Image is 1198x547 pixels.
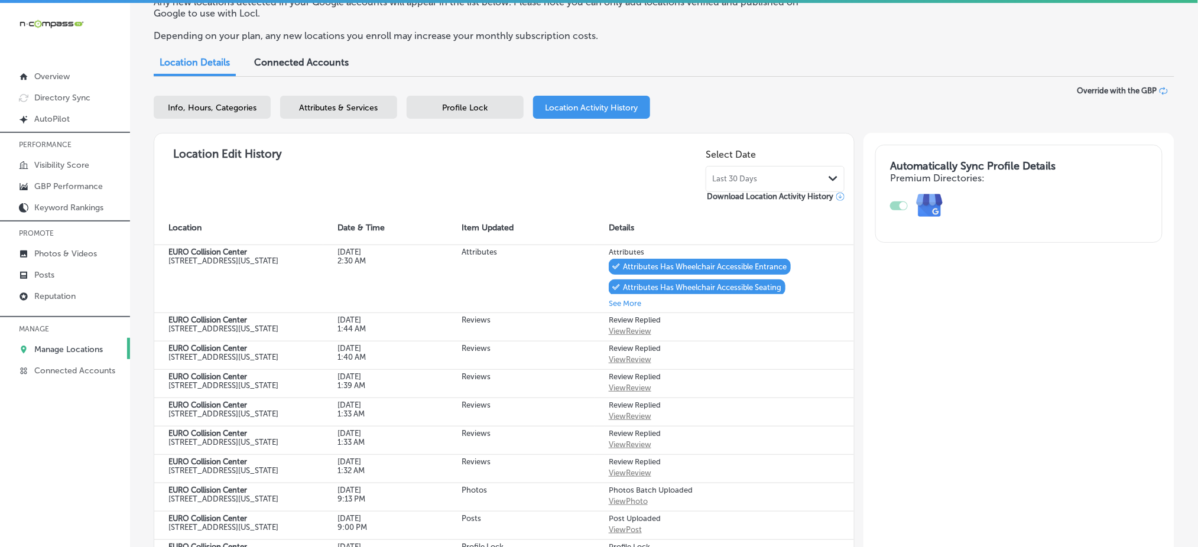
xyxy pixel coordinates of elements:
p: Posts [462,514,557,523]
strong: EURO Collision Center [168,429,247,438]
p: 8536 South Colorado Boulevard, Highlands Ranch, CO 80126, US [168,324,282,333]
img: e7ababfa220611ac49bdb491a11684a6.png [908,184,952,228]
p: EURO Collision Center [168,372,282,381]
p: Directory Sync [34,93,90,103]
p: Reviews [462,457,557,466]
span: Profile Lock [443,103,488,113]
h5: Review Replied [609,344,798,353]
p: Visibility Score [34,160,89,170]
p: 8536 South Colorado Boulevard, Highlands Ranch, CO 80126, US [168,409,282,418]
th: Date & Time [323,211,447,245]
p: 8536 South Colorado Boulevard, Highlands Ranch, CO 80126, US [168,353,282,362]
p: 9:00 PM [337,523,413,532]
p: 8536 South Colorado Boulevard, Highlands Ranch, CO 80126, US [168,466,282,475]
span: Location Details [160,57,230,68]
p: EURO Collision Center [168,429,282,438]
p: Sep 08, 2025 [337,514,413,523]
p: 8536 South Colorado Boulevard, Highlands Ranch, CO 80126, US [168,523,282,532]
p: GBP Performance [34,181,103,191]
p: 8536 South Colorado Boulevard, Highlands Ranch, CO 80126, US [168,256,282,265]
p: 1:40 AM [337,353,413,362]
p: EURO Collision Center [168,248,282,256]
p: Depending on your plan, any new locations you enroll may increase your monthly subscription costs. [154,30,817,41]
strong: EURO Collision Center [168,514,247,523]
strong: EURO Collision Center [168,401,247,409]
p: EURO Collision Center [168,457,282,466]
p: 1:33 AM [337,438,413,447]
p: Sep 10, 2025 [337,401,413,409]
h5: Review Replied [609,401,798,409]
strong: EURO Collision Center [168,248,247,256]
label: Select Date [706,149,756,160]
p: Attributes Has Wheelchair Accessible Entrance [623,262,787,271]
th: Details [595,211,854,245]
p: Photos & Videos [34,249,97,259]
p: EURO Collision Center [168,344,282,353]
span: Override with the GBP [1077,86,1157,95]
h5: Review Replied [609,372,798,381]
p: 1:44 AM [337,324,413,333]
p: Reviews [462,429,557,438]
p: Attributes [462,248,557,256]
h5: Attributes [609,248,798,256]
p: 1:32 AM [337,466,413,475]
p: 8536 South Colorado Boulevard, Highlands Ranch, CO 80126, US [168,438,282,447]
p: Sep 10, 2025 [337,429,413,438]
p: Connected Accounts [34,366,115,376]
p: Photos [462,486,557,494]
img: 660ab0bf-5cc7-4cb8-ba1c-48b5ae0f18e60NCTV_CLogo_TV_Black_-500x88.png [19,18,84,30]
p: Reviews [462,344,557,353]
span: Last 30 Days [712,174,757,184]
span: Download Location Activity History [707,192,833,201]
strong: EURO Collision Center [168,315,247,324]
p: Reputation [34,291,76,301]
p: EURO Collision Center [168,486,282,494]
h4: Premium Directories: [890,172,1147,184]
p: 1:39 AM [337,381,413,390]
h5: Post Uploaded [609,514,798,523]
p: 8536 South Colorado Boulevard, Highlands Ranch, CO 80126, US [168,494,282,503]
p: Sep 09, 2025 [337,486,413,494]
span: Connected Accounts [254,57,349,68]
th: Location [154,211,323,245]
p: EURO Collision Center [168,401,282,409]
p: EURO Collision Center [168,315,282,324]
p: Sep 10, 2025 [337,344,413,353]
p: Reviews [462,372,557,381]
p: Keyword Rankings [34,203,103,213]
p: Sep 10, 2025 [337,457,413,466]
span: Location Activity History [546,103,638,113]
h3: Automatically Sync Profile Details [890,159,1147,172]
strong: EURO Collision Center [168,344,247,353]
p: Overview [34,71,70,82]
p: Reviews [462,315,557,324]
p: EURO Collision Center [168,514,282,523]
p: 9:13 PM [337,494,413,503]
p: 1:33 AM [337,409,413,418]
h5: Review Replied [609,315,798,324]
strong: EURO Collision Center [168,457,247,466]
th: Item Updated [448,211,595,245]
span: Attributes & Services [300,103,378,113]
p: Attributes Has Wheelchair Accessible Seating [623,283,782,292]
p: Sep 10, 2025 [337,315,413,324]
strong: EURO Collision Center [168,486,247,494]
h5: Review Replied [609,457,798,466]
strong: EURO Collision Center [168,372,247,381]
span: Info, Hours, Categories [168,103,257,113]
p: 2:30 AM [337,256,413,265]
p: Manage Locations [34,344,103,354]
p: 8536 South Colorado Boulevard, Highlands Ranch, CO 80126, US [168,381,282,390]
p: Sep 10, 2025 [337,372,413,381]
h3: Location Edit History [164,147,282,161]
h5: Photos Batch Uploaded [609,486,798,494]
p: Posts [34,270,54,280]
button: See More [609,297,641,310]
p: Reviews [462,401,557,409]
p: AutoPilot [34,114,70,124]
h5: Review Replied [609,429,798,438]
p: Sep 11, 2025 [337,248,413,256]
